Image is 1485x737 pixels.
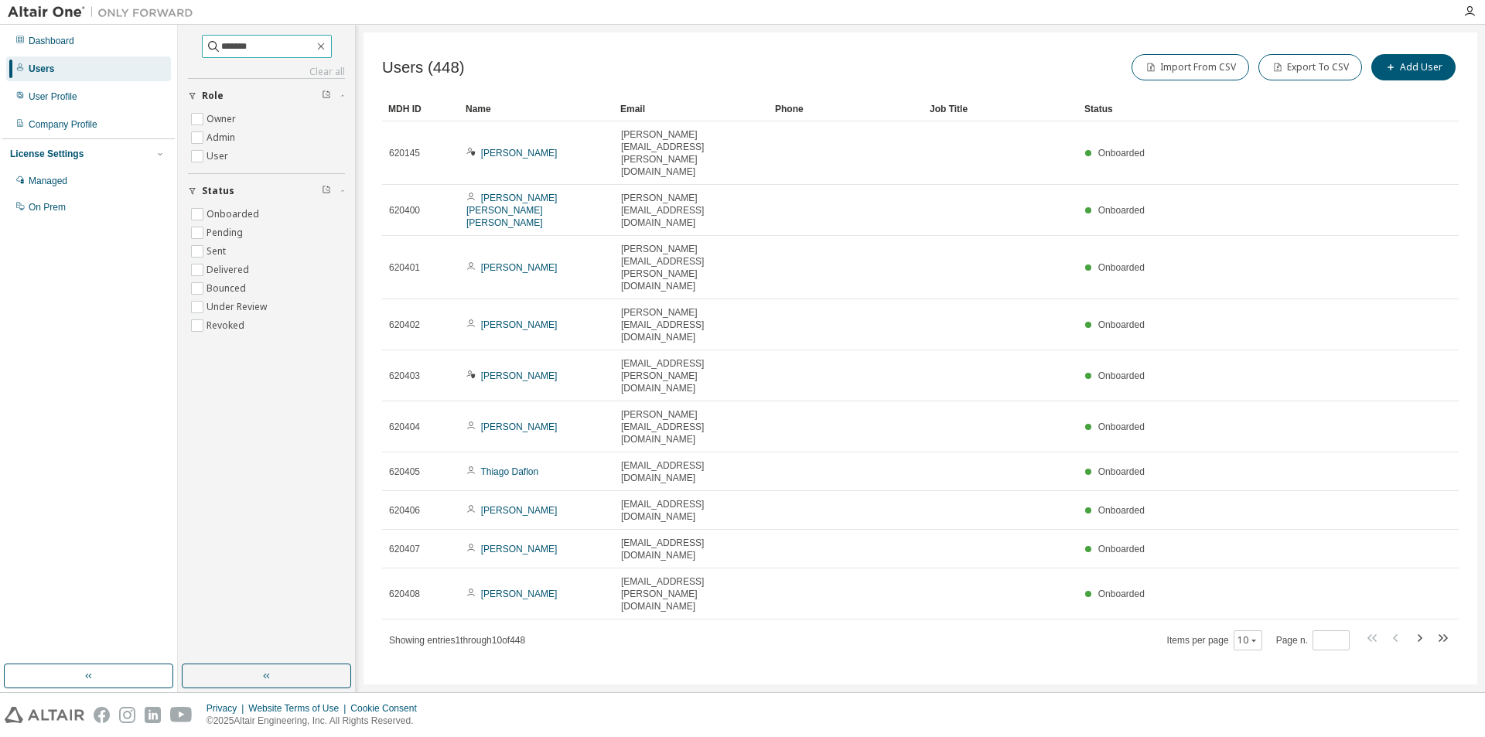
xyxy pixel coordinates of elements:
img: linkedin.svg [145,707,161,723]
span: Onboarded [1098,370,1145,381]
div: MDH ID [388,97,453,121]
span: [EMAIL_ADDRESS][DOMAIN_NAME] [621,537,762,561]
label: Sent [207,242,229,261]
div: License Settings [10,148,84,160]
span: Onboarded [1098,544,1145,554]
div: Name [466,97,608,121]
span: [PERSON_NAME][EMAIL_ADDRESS][PERSON_NAME][DOMAIN_NAME] [621,128,762,178]
img: facebook.svg [94,707,110,723]
div: Job Title [930,97,1072,121]
span: [PERSON_NAME][EMAIL_ADDRESS][DOMAIN_NAME] [621,192,762,229]
img: youtube.svg [170,707,193,723]
label: Pending [207,223,246,242]
button: Import From CSV [1132,54,1249,80]
img: altair_logo.svg [5,707,84,723]
span: [PERSON_NAME][EMAIL_ADDRESS][PERSON_NAME][DOMAIN_NAME] [621,243,762,292]
a: [PERSON_NAME] [481,505,558,516]
a: [PERSON_NAME] [481,148,558,159]
span: Onboarded [1098,421,1145,432]
a: Clear all [188,66,345,78]
a: [PERSON_NAME] [481,421,558,432]
button: Add User [1371,54,1456,80]
span: Items per page [1167,630,1262,650]
span: 620402 [389,319,420,331]
span: [EMAIL_ADDRESS][DOMAIN_NAME] [621,459,762,484]
a: [PERSON_NAME] [481,319,558,330]
span: 620405 [389,466,420,478]
span: Role [202,90,224,102]
span: [EMAIL_ADDRESS][DOMAIN_NAME] [621,498,762,523]
button: 10 [1237,634,1258,647]
span: Onboarded [1098,589,1145,599]
button: Role [188,79,345,113]
div: Users [29,63,54,75]
div: Privacy [207,702,248,715]
span: Onboarded [1098,505,1145,516]
span: Clear filter [322,185,331,197]
label: Revoked [207,316,247,335]
div: Email [620,97,763,121]
a: [PERSON_NAME] [481,544,558,554]
span: [PERSON_NAME][EMAIL_ADDRESS][DOMAIN_NAME] [621,408,762,445]
div: Cookie Consent [350,702,425,715]
div: Phone [775,97,917,121]
p: © 2025 Altair Engineering, Inc. All Rights Reserved. [207,715,426,728]
span: Status [202,185,234,197]
img: instagram.svg [119,707,135,723]
span: Page n. [1276,630,1350,650]
div: Status [1084,97,1378,121]
span: Users (448) [382,59,465,77]
span: 620401 [389,261,420,274]
div: Website Terms of Use [248,702,350,715]
label: Delivered [207,261,252,279]
span: Onboarded [1098,262,1145,273]
span: Onboarded [1098,466,1145,477]
img: Altair One [8,5,201,20]
span: 620403 [389,370,420,382]
span: 620406 [389,504,420,517]
div: User Profile [29,90,77,103]
div: Managed [29,175,67,187]
label: Onboarded [207,205,262,223]
span: 620400 [389,204,420,217]
span: Onboarded [1098,205,1145,216]
span: 620408 [389,588,420,600]
span: Onboarded [1098,319,1145,330]
span: Onboarded [1098,148,1145,159]
span: 620145 [389,147,420,159]
span: [EMAIL_ADDRESS][PERSON_NAME][DOMAIN_NAME] [621,575,762,612]
span: 620407 [389,543,420,555]
span: [EMAIL_ADDRESS][PERSON_NAME][DOMAIN_NAME] [621,357,762,394]
a: [PERSON_NAME] [PERSON_NAME] [PERSON_NAME] [466,193,557,228]
span: Clear filter [322,90,331,102]
a: [PERSON_NAME] [481,262,558,273]
label: Bounced [207,279,249,298]
span: 620404 [389,421,420,433]
button: Export To CSV [1258,54,1362,80]
div: Company Profile [29,118,97,131]
div: On Prem [29,201,66,213]
button: Status [188,174,345,208]
a: [PERSON_NAME] [481,370,558,381]
label: User [207,147,231,165]
label: Under Review [207,298,270,316]
a: Thiago Daflon [480,466,538,477]
label: Owner [207,110,239,128]
span: Showing entries 1 through 10 of 448 [389,635,525,646]
span: [PERSON_NAME][EMAIL_ADDRESS][DOMAIN_NAME] [621,306,762,343]
label: Admin [207,128,238,147]
div: Dashboard [29,35,74,47]
a: [PERSON_NAME] [481,589,558,599]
